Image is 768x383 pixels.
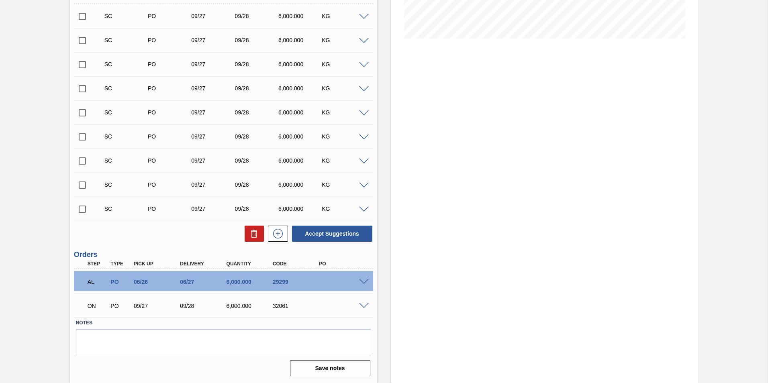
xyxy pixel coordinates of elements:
[146,181,194,188] div: Purchase order
[320,13,368,19] div: KG
[317,261,369,267] div: PO
[178,279,230,285] div: 06/27/2025
[271,279,323,285] div: 29299
[320,109,368,116] div: KG
[88,303,108,309] p: ON
[146,37,194,43] div: Purchase order
[320,206,368,212] div: KG
[225,261,276,267] div: Quantity
[320,157,368,164] div: KG
[241,226,264,242] div: Delete Suggestions
[102,85,151,92] div: Suggestion Created
[102,13,151,19] div: Suggestion Created
[189,85,238,92] div: 09/27/2025
[290,360,370,376] button: Save notes
[86,261,110,267] div: Step
[102,181,151,188] div: Suggestion Created
[271,303,323,309] div: 32061
[233,206,282,212] div: 09/28/2025
[76,317,371,329] label: Notes
[146,85,194,92] div: Purchase order
[102,133,151,140] div: Suggestion Created
[189,13,238,19] div: 09/27/2025
[276,206,325,212] div: 6,000.000
[132,303,184,309] div: 09/27/2025
[146,157,194,164] div: Purchase order
[271,261,323,267] div: Code
[233,181,282,188] div: 09/28/2025
[276,181,325,188] div: 6,000.000
[146,133,194,140] div: Purchase order
[320,37,368,43] div: KG
[146,61,194,67] div: Purchase order
[88,279,108,285] p: AL
[132,261,184,267] div: Pick up
[178,303,230,309] div: 09/28/2025
[233,133,282,140] div: 09/28/2025
[146,206,194,212] div: Purchase order
[225,303,276,309] div: 6,000.000
[102,109,151,116] div: Suggestion Created
[189,37,238,43] div: 09/27/2025
[86,297,110,315] div: Negotiating Order
[146,109,194,116] div: Purchase order
[264,226,288,242] div: New suggestion
[108,303,133,309] div: Purchase order
[292,226,372,242] button: Accept Suggestions
[146,13,194,19] div: Purchase order
[276,157,325,164] div: 6,000.000
[233,85,282,92] div: 09/28/2025
[189,157,238,164] div: 09/27/2025
[189,181,238,188] div: 09/27/2025
[288,225,373,242] div: Accept Suggestions
[86,273,110,291] div: Awaiting Load Composition
[320,181,368,188] div: KG
[320,85,368,92] div: KG
[102,61,151,67] div: Suggestion Created
[108,261,133,267] div: Type
[320,61,368,67] div: KG
[108,279,133,285] div: Purchase order
[233,109,282,116] div: 09/28/2025
[276,37,325,43] div: 6,000.000
[189,109,238,116] div: 09/27/2025
[189,133,238,140] div: 09/27/2025
[225,279,276,285] div: 6,000.000
[189,206,238,212] div: 09/27/2025
[276,133,325,140] div: 6,000.000
[74,251,373,259] h3: Orders
[276,61,325,67] div: 6,000.000
[276,13,325,19] div: 6,000.000
[102,206,151,212] div: Suggestion Created
[102,157,151,164] div: Suggestion Created
[233,13,282,19] div: 09/28/2025
[233,61,282,67] div: 09/28/2025
[189,61,238,67] div: 09/27/2025
[276,85,325,92] div: 6,000.000
[132,279,184,285] div: 06/26/2025
[233,157,282,164] div: 09/28/2025
[178,261,230,267] div: Delivery
[102,37,151,43] div: Suggestion Created
[320,133,368,140] div: KG
[233,37,282,43] div: 09/28/2025
[276,109,325,116] div: 6,000.000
